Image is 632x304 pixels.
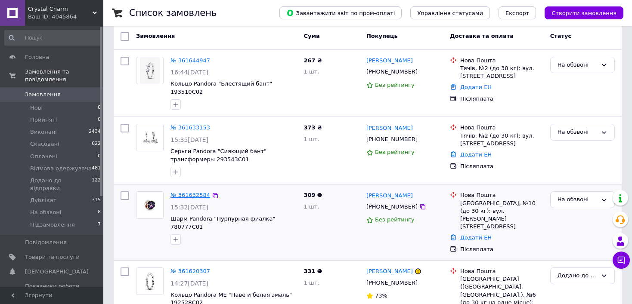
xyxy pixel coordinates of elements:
div: [PHONE_NUMBER] [365,277,419,289]
span: 0 [98,116,101,124]
span: Створити замовлення [551,10,617,16]
img: Фото товару [140,57,160,84]
a: [PERSON_NAME] [366,267,413,276]
span: Покупець [366,33,398,39]
div: [PHONE_NUMBER] [365,66,419,77]
span: Показники роботи компанії [25,283,80,298]
span: Замовлення [25,91,61,98]
span: 0 [98,104,101,112]
span: 481 [92,165,101,172]
span: 267 ₴ [304,57,322,64]
span: 373 ₴ [304,124,322,131]
span: 73% [375,292,387,299]
div: [PHONE_NUMBER] [365,201,419,212]
a: Фото товару [136,124,164,151]
img: Фото товару [136,268,163,295]
span: 122 [92,177,101,192]
span: Замовлення та повідомлення [25,68,103,83]
div: Нова Пошта [460,124,543,132]
span: 16:44[DATE] [170,69,208,76]
span: 15:32[DATE] [170,204,208,211]
span: Виконані [30,128,57,136]
a: № 361644947 [170,57,210,64]
span: Дублікат [30,197,56,204]
span: Товари та послуги [25,253,80,261]
div: Ваш ID: 4045864 [28,13,103,21]
button: Чат з покупцем [613,252,630,269]
div: Нова Пошта [460,191,543,199]
img: Фото товару [136,192,163,218]
a: Додати ЕН [460,151,492,158]
span: Експорт [505,10,530,16]
a: Серьги Pandora "Сияющий бант" трансформеры 293543C01 [170,148,266,163]
img: Фото товару [136,124,163,151]
span: 1 шт. [304,203,319,210]
span: Оплачені [30,153,57,160]
button: Управління статусами [410,6,490,19]
span: Без рейтингу [375,216,415,223]
span: 0 [98,153,101,160]
span: 14:27[DATE] [170,280,208,287]
span: Підзамовлення [30,221,75,229]
div: На обзвоні [558,128,597,137]
button: Експорт [499,6,536,19]
a: Фото товару [136,267,164,295]
span: 315 [92,197,101,204]
span: Головна [25,53,49,61]
span: 1 шт. [304,136,319,142]
a: [PERSON_NAME] [366,192,413,200]
span: 2434 [89,128,101,136]
div: Тячів, №2 (до 30 кг): вул. [STREET_ADDRESS] [460,64,543,80]
div: Нова Пошта [460,57,543,64]
span: Crystal Charm [28,5,93,13]
span: 309 ₴ [304,192,322,198]
div: Післяплата [460,95,543,103]
span: Додано до відправки [30,177,92,192]
span: Замовлення [136,33,175,39]
a: Фото товару [136,57,164,84]
a: Додати ЕН [460,234,492,241]
button: Створити замовлення [545,6,623,19]
a: № 361633153 [170,124,210,131]
div: Нова Пошта [460,267,543,275]
div: Додано до відправки [558,271,597,280]
div: Післяплата [460,163,543,170]
div: На обзвоні [558,195,597,204]
a: [PERSON_NAME] [366,124,413,132]
span: Скасовані [30,140,59,148]
span: Доставка та оплата [450,33,514,39]
button: Завантажити звіт по пром-оплаті [279,6,402,19]
a: № 361620307 [170,268,210,274]
span: Прийняті [30,116,57,124]
input: Пошук [4,30,102,46]
div: Післяплата [460,246,543,253]
a: [PERSON_NAME] [366,57,413,65]
span: 8 [98,209,101,216]
span: 15:35[DATE] [170,136,208,143]
span: На обзвоні [30,209,61,216]
a: Створити замовлення [536,9,623,16]
a: № 361632584 [170,192,210,198]
span: Статус [550,33,572,39]
h1: Список замовлень [129,8,217,18]
span: Без рейтингу [375,82,415,88]
span: 622 [92,140,101,148]
span: Без рейтингу [375,149,415,155]
a: Кольцо Pandora "Блестящий бант" 193510C02 [170,80,272,95]
div: [GEOGRAPHIC_DATA], №10 (до 30 кг): вул. [PERSON_NAME][STREET_ADDRESS] [460,200,543,231]
span: Cума [304,33,319,39]
a: Шарм Pandora "Пурпурная фиалка" 780777C01 [170,215,275,230]
div: На обзвоні [558,61,597,70]
div: Тячів, №2 (до 30 кг): вул. [STREET_ADDRESS] [460,132,543,147]
span: Відмова одержувача [30,165,92,172]
span: Нові [30,104,43,112]
span: Повідомлення [25,239,67,246]
span: 1 шт. [304,279,319,286]
span: 1 шт. [304,68,319,75]
span: Завантажити звіт по пром-оплаті [286,9,395,17]
a: Фото товару [136,191,164,219]
div: [PHONE_NUMBER] [365,134,419,145]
